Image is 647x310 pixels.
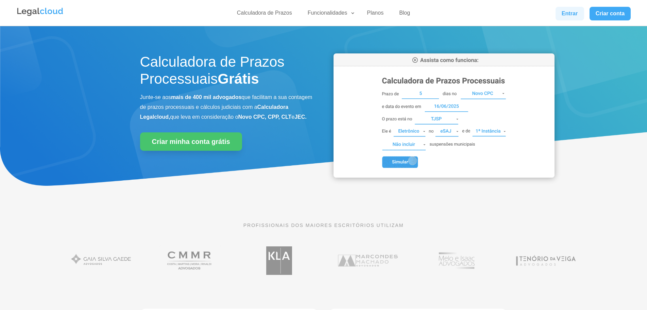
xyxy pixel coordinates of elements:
[334,173,555,179] a: Calculadora de Prazos Processuais da Legalcloud
[334,53,555,178] img: Calculadora de Prazos Processuais da Legalcloud
[16,12,64,18] a: Logo da Legalcloud
[334,242,402,279] img: Marcondes Machado Advogados utilizam a Legalcloud
[140,53,313,91] h1: Calculadora de Prazos Processuais
[245,242,313,279] img: Koury Lopes Advogados
[233,10,296,19] a: Calculadora de Prazos
[67,242,135,279] img: Gaia Silva Gaede Advogados Associados
[171,94,241,100] b: mais de 400 mil advogados
[423,242,491,279] img: Profissionais do escritório Melo e Isaac Advogados utilizam a Legalcloud
[294,114,307,120] b: JEC.
[140,104,289,120] b: Calculadora Legalcloud,
[512,242,580,279] img: Tenório da Veiga Advogados
[395,10,414,19] a: Blog
[156,242,224,279] img: Costa Martins Meira Rinaldi Advogados
[590,7,631,20] a: Criar conta
[304,10,356,19] a: Funcionalidades
[16,7,64,17] img: Legalcloud Logo
[140,132,242,151] a: Criar minha conta grátis
[140,93,313,122] p: Junte-se aos que facilitam a sua contagem de prazos processuais e cálculos judiciais com a que le...
[238,114,292,120] b: Novo CPC, CPP, CLT
[218,71,259,87] strong: Grátis
[140,222,507,229] p: PROFISSIONAIS DOS MAIORES ESCRITÓRIOS UTILIZAM
[556,7,584,20] a: Entrar
[363,10,388,19] a: Planos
